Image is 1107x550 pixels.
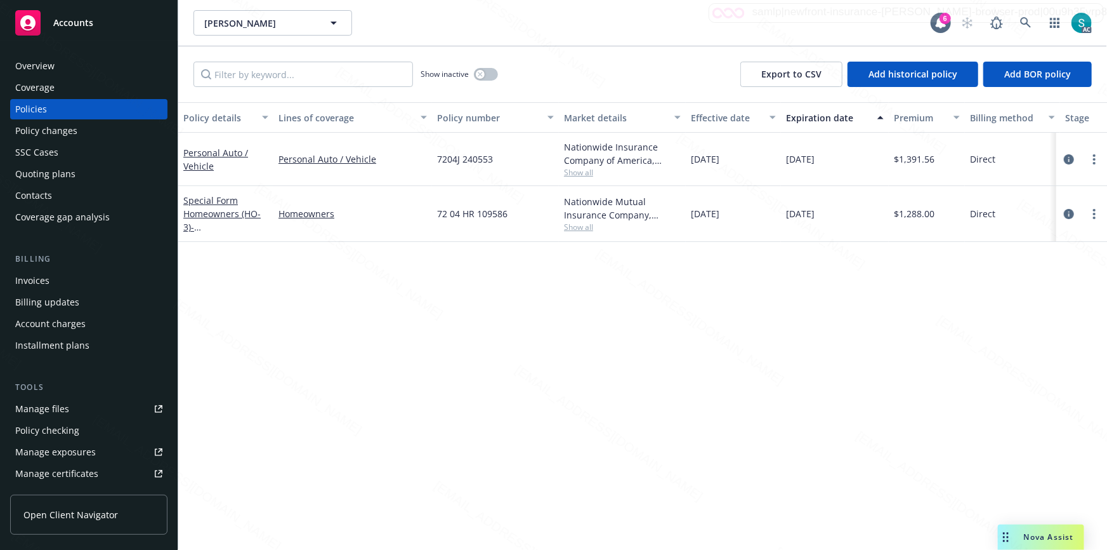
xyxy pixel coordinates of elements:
button: Policy number [432,102,559,133]
span: Direct [970,207,995,220]
a: Search [1013,10,1038,36]
div: Policy number [437,111,540,124]
span: Show all [564,222,681,232]
input: Filter by keyword... [193,62,413,87]
div: Policy checking [15,420,79,441]
div: Stage [1065,111,1104,124]
div: Manage exposures [15,442,96,462]
a: Manage exposures [10,442,167,462]
a: more [1087,206,1102,222]
span: 7204J 240553 [437,152,493,166]
button: Effective date [686,102,781,133]
span: [DATE] [691,152,719,166]
div: Billing updates [15,292,79,312]
a: Coverage [10,77,167,98]
button: Expiration date [781,102,889,133]
div: Lines of coverage [278,111,413,124]
div: Policy details [183,111,254,124]
div: Manage files [15,399,69,419]
a: Policy checking [10,420,167,441]
div: Invoices [15,271,49,291]
div: Policy changes [15,121,77,141]
a: Accounts [10,5,167,41]
span: Add BOR policy [1004,68,1071,80]
div: Overview [15,56,55,76]
a: circleInformation [1061,152,1077,167]
span: [DATE] [786,152,815,166]
button: Market details [559,102,686,133]
a: more [1087,152,1102,167]
button: Nova Assist [998,525,1084,550]
a: Start snowing [955,10,980,36]
a: Switch app [1042,10,1068,36]
span: [DATE] [691,207,719,220]
span: Nova Assist [1024,532,1074,542]
a: Personal Auto / Vehicle [278,152,427,166]
button: Lines of coverage [273,102,432,133]
button: Policy details [178,102,273,133]
button: [PERSON_NAME] [193,10,352,36]
span: $1,391.56 [894,152,934,166]
a: Policy changes [10,121,167,141]
button: Add historical policy [848,62,978,87]
span: $1,288.00 [894,207,934,220]
a: Account charges [10,314,167,334]
a: circleInformation [1061,206,1077,222]
a: Policies [10,99,167,119]
div: Effective date [691,111,762,124]
div: Tools [10,381,167,394]
div: Nationwide Insurance Company of America, Nationwide Insurance Company [564,140,681,167]
span: [DATE] [786,207,815,220]
button: Export to CSV [740,62,842,87]
div: Market details [564,111,667,124]
a: Quoting plans [10,164,167,184]
span: Accounts [53,18,93,28]
span: Show all [564,167,681,178]
div: Policies [15,99,47,119]
img: photo [1071,13,1092,33]
button: Add BOR policy [983,62,1092,87]
a: Invoices [10,271,167,291]
span: [PERSON_NAME] [204,17,314,30]
div: Account charges [15,314,86,334]
a: Manage files [10,399,167,419]
button: Billing method [965,102,1060,133]
div: Billing method [970,111,1041,124]
a: Manage certificates [10,464,167,484]
a: Coverage gap analysis [10,207,167,227]
div: Quoting plans [15,164,75,184]
div: SSC Cases [15,142,58,163]
div: Manage certificates [15,464,98,484]
div: Coverage gap analysis [15,207,110,227]
div: Premium [894,111,946,124]
span: Export to CSV [761,68,822,80]
div: 6 [940,13,951,24]
a: Overview [10,56,167,76]
div: Billing [10,253,167,265]
a: Installment plans [10,335,167,356]
a: Report a Bug [984,10,1009,36]
span: Show inactive [421,69,469,79]
a: Personal Auto / Vehicle [183,147,248,172]
div: Expiration date [786,111,870,124]
span: Open Client Navigator [23,508,118,521]
button: Premium [889,102,965,133]
a: Homeowners [278,207,427,220]
a: Billing updates [10,292,167,312]
a: Contacts [10,185,167,206]
div: Drag to move [998,525,1014,550]
div: Contacts [15,185,52,206]
a: Special Form Homeowners (HO-3) [183,194,264,246]
span: Add historical policy [868,68,957,80]
span: Direct [970,152,995,166]
div: Coverage [15,77,55,98]
a: SSC Cases [10,142,167,163]
div: Nationwide Mutual Insurance Company, Nationwide Insurance Company [564,195,681,222]
div: Installment plans [15,335,89,356]
span: 72 04 HR 109586 [437,207,508,220]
